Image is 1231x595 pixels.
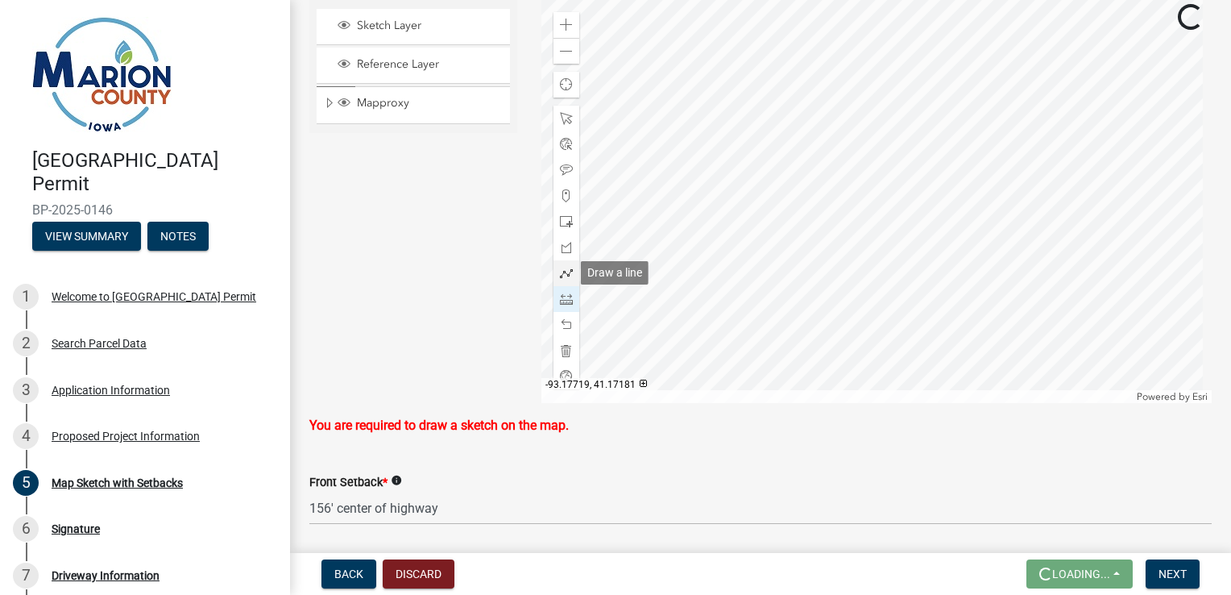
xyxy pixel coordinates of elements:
div: 4 [13,423,39,449]
li: Sketch Layer [317,9,510,45]
button: Discard [383,560,454,589]
button: Next [1146,560,1200,589]
i: info [391,475,402,486]
wm-modal-confirm: Summary [32,231,141,243]
div: Sketch Layer [335,19,504,35]
div: Proposed Project Information [52,431,200,442]
div: 7 [13,563,39,589]
div: Zoom out [553,38,579,64]
h4: [GEOGRAPHIC_DATA] Permit [32,149,277,196]
span: Back [334,568,363,580]
div: Mapproxy [335,96,504,112]
div: 1 [13,284,39,310]
div: 2 [13,331,39,356]
div: 6 [13,516,39,542]
div: Search Parcel Data [52,338,147,349]
button: Notes [147,222,209,251]
li: Mapproxy [317,86,510,123]
ul: Layer List [315,5,512,128]
wm-modal-confirm: Notes [147,231,209,243]
span: Loading... [1052,568,1110,580]
div: Zoom in [553,12,579,38]
span: Expand [323,96,335,113]
div: Draw a line [581,261,649,285]
button: Loading... [1026,560,1133,589]
div: 5 [13,470,39,496]
div: Map Sketch with Setbacks [52,477,183,489]
span: BP-2025-0146 [32,202,258,218]
div: Powered by [1133,390,1212,403]
div: 3 [13,377,39,403]
p: You are required to draw a sketch on the map. [309,416,1212,435]
div: Welcome to [GEOGRAPHIC_DATA] Permit [52,291,256,302]
span: Sketch Layer [353,19,504,33]
div: Find my location [553,72,579,98]
li: Reference Layer [317,48,510,84]
div: Driveway Information [52,570,160,581]
div: Application Information [52,385,170,396]
a: Esri [1192,391,1208,402]
span: Mapproxy [353,96,504,110]
span: Reference Layer [353,57,504,72]
div: Reference Layer [335,57,504,73]
span: Next [1158,568,1187,580]
img: Marion County, Iowa [32,17,172,132]
button: View Summary [32,222,141,251]
button: Back [321,560,376,589]
div: Signature [52,523,100,535]
label: Front Setback [309,477,388,489]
